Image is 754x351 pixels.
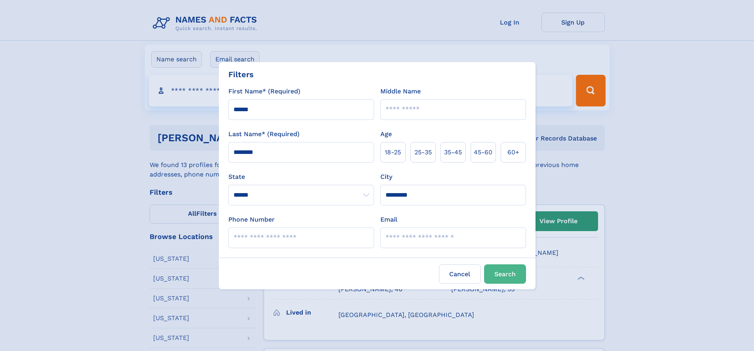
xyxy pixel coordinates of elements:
span: 25‑35 [414,148,432,157]
span: 45‑60 [474,148,492,157]
span: 60+ [507,148,519,157]
label: Cancel [439,264,481,284]
label: Middle Name [380,87,421,96]
label: Age [380,129,392,139]
label: Phone Number [228,215,275,224]
label: State [228,172,374,182]
button: Search [484,264,526,284]
span: 35‑45 [444,148,462,157]
label: First Name* (Required) [228,87,300,96]
span: 18‑25 [385,148,401,157]
label: Email [380,215,397,224]
label: City [380,172,392,182]
div: Filters [228,68,254,80]
label: Last Name* (Required) [228,129,300,139]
